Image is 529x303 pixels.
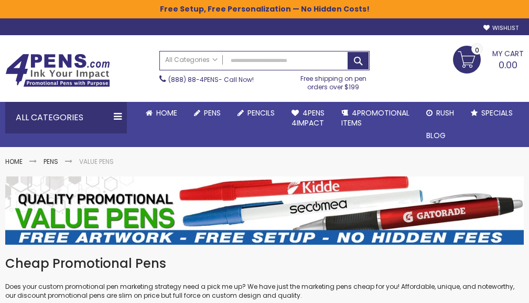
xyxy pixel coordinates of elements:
a: Top [501,278,521,295]
span: All Categories [165,56,218,64]
span: 0.00 [499,58,517,71]
img: Value Pens [5,176,524,245]
span: Pencils [247,108,275,118]
a: Rush [418,102,462,124]
a: Pens [186,102,229,124]
a: Wishlist [483,24,519,32]
a: Pens [44,157,58,166]
a: Pencils [229,102,283,124]
a: Blog [418,124,454,147]
span: 4Pens 4impact [292,108,325,128]
div: Does your custom promotional pen marketing strategy need a pick me up? We have just the marketing... [5,255,524,300]
a: 4PROMOTIONALITEMS [333,102,418,134]
span: Blog [426,130,446,141]
span: Pens [204,108,221,118]
a: Specials [462,102,521,124]
span: - Call Now! [168,75,254,84]
img: 4Pens Custom Pens and Promotional Products [5,54,110,87]
span: 4PROMOTIONAL ITEMS [341,108,409,128]
a: Home [137,102,186,124]
a: Home [5,157,23,166]
a: (888) 88-4PENS [168,75,219,84]
a: 4Pens4impact [283,102,333,134]
div: All Categories [5,102,127,133]
span: Specials [481,108,513,118]
div: Free shipping on pen orders over $199 [297,70,370,91]
span: Rush [436,108,454,118]
a: 0.00 0 [453,46,524,72]
span: Home [156,108,177,118]
a: All Categories [160,51,223,69]
h1: Cheap Promotional Pens [5,255,524,272]
strong: Value Pens [79,157,114,166]
span: 0 [475,45,479,55]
